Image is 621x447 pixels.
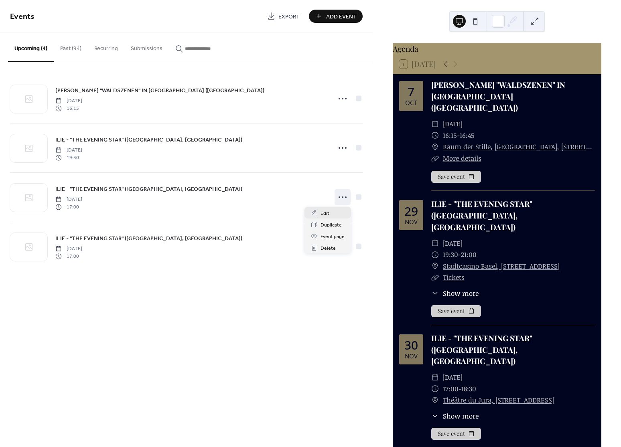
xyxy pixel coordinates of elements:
a: Raum der Stille, [GEOGRAPHIC_DATA], [STREET_ADDRESS] [443,141,595,153]
button: Add Event [309,10,363,23]
a: Tickets [443,273,465,282]
span: Event page [321,233,345,241]
button: Recurring [88,32,124,61]
span: Add Event [326,12,357,21]
div: Nov [405,353,418,359]
div: ​ [431,141,439,153]
div: Agenda [393,43,601,55]
span: ILIE - "THE EVENING STAR" ([GEOGRAPHIC_DATA], [GEOGRAPHIC_DATA]) [55,235,242,243]
button: Upcoming (4) [8,32,54,62]
div: 7 [408,86,414,98]
span: [DATE] [55,97,82,105]
span: [PERSON_NAME] "WALDSZENEN" IN [GEOGRAPHIC_DATA] ([GEOGRAPHIC_DATA]) [55,87,264,95]
div: ​ [431,261,439,272]
a: ILIE - "THE EVENING STAR" ([GEOGRAPHIC_DATA], [GEOGRAPHIC_DATA]) [55,135,242,144]
span: [DATE] [55,147,82,154]
div: ​ [431,394,439,406]
span: 17:00 [55,203,82,210]
span: Show more [443,288,479,298]
button: ​Show more [431,411,479,421]
a: ILIE - "THE EVENING STAR" ([GEOGRAPHIC_DATA], [GEOGRAPHIC_DATA]) [431,198,532,232]
button: Submissions [124,32,169,61]
span: [DATE] [55,245,82,253]
a: ILIE - "THE EVENING STAR" ([GEOGRAPHIC_DATA], [GEOGRAPHIC_DATA]) [55,234,242,243]
a: [PERSON_NAME] "WALDSZENEN" IN [GEOGRAPHIC_DATA] ([GEOGRAPHIC_DATA]) [431,79,565,113]
div: ​ [431,272,439,283]
span: - [459,383,461,395]
button: Save event [431,305,481,317]
div: ​ [431,238,439,249]
span: Events [10,9,34,24]
span: 19:30 [443,249,458,261]
span: - [457,130,460,142]
a: More details [443,154,481,163]
a: Stadtcasino Basel, [STREET_ADDRESS] [443,261,560,272]
span: 16:15 [443,130,457,142]
button: Save event [431,171,481,183]
span: Edit [321,209,329,218]
span: [DATE] [55,196,82,203]
div: 29 [404,205,418,217]
span: 21:00 [461,249,477,261]
span: Export [278,12,300,21]
span: Show more [443,411,479,421]
a: Export [261,10,306,23]
span: Delete [321,244,336,253]
span: 17:00 [55,253,82,260]
a: Théâtre du Jura, [STREET_ADDRESS] [443,394,554,406]
button: Past (94) [54,32,88,61]
div: 30 [404,339,418,351]
div: ​ [431,130,439,142]
div: Nov [405,219,418,225]
a: [PERSON_NAME] "WALDSZENEN" IN [GEOGRAPHIC_DATA] ([GEOGRAPHIC_DATA]) [55,86,264,95]
span: 16:15 [55,105,82,112]
span: Duplicate [321,221,342,229]
button: Save event [431,428,481,440]
a: ILIE - "THE EVENING STAR" ([GEOGRAPHIC_DATA], [GEOGRAPHIC_DATA]) [55,184,242,194]
div: ​ [431,153,439,164]
div: ​ [431,372,439,383]
div: ​ [431,118,439,130]
div: ILIE - "THE EVENING STAR" ([GEOGRAPHIC_DATA], [GEOGRAPHIC_DATA]) [431,332,595,367]
span: 17:00 [443,383,459,395]
div: ​ [431,383,439,395]
span: 16:45 [460,130,475,142]
span: [DATE] [443,118,463,130]
span: 19:30 [55,154,82,161]
span: 18:30 [461,383,476,395]
span: [DATE] [443,238,463,249]
span: - [458,249,461,261]
span: [DATE] [443,372,463,383]
span: ILIE - "THE EVENING STAR" ([GEOGRAPHIC_DATA], [GEOGRAPHIC_DATA]) [55,136,242,144]
button: ​Show more [431,288,479,298]
div: ​ [431,288,439,298]
div: ​ [431,249,439,261]
div: Oct [405,100,417,106]
div: ​ [431,411,439,421]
